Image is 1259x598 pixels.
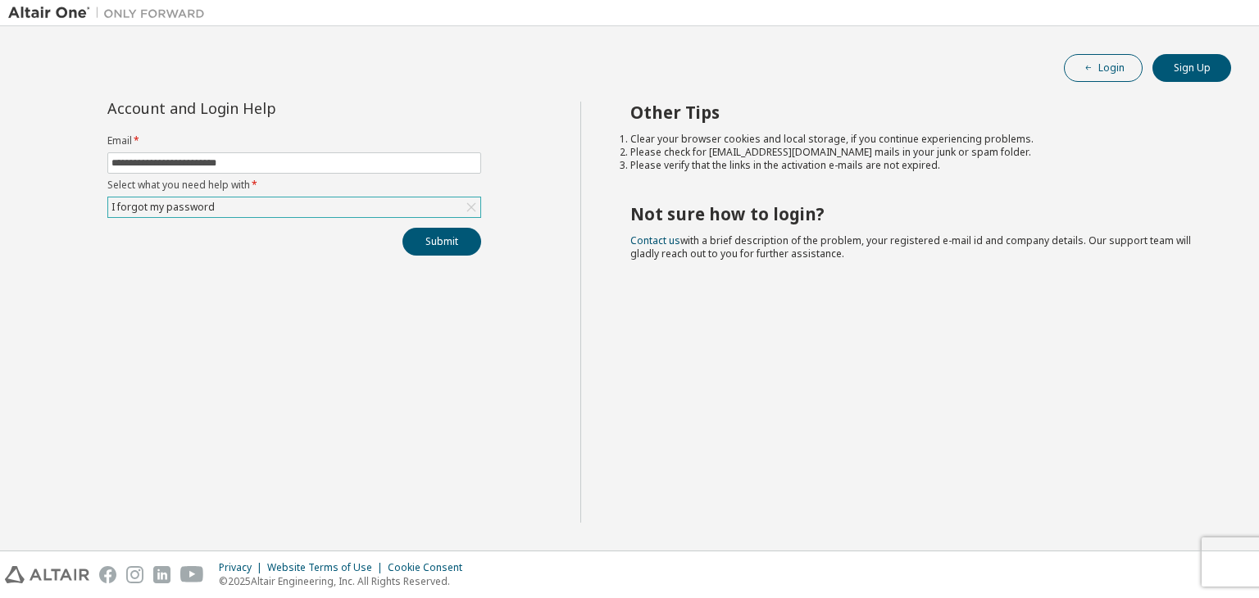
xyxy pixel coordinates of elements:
[630,233,1191,260] span: with a brief description of the problem, your registered e-mail id and company details. Our suppo...
[219,561,267,574] div: Privacy
[630,102,1202,123] h2: Other Tips
[126,566,143,583] img: instagram.svg
[107,102,407,115] div: Account and Login Help
[630,203,1202,224] h2: Not sure how to login?
[630,159,1202,172] li: Please verify that the links in the activation e-mails are not expired.
[8,5,213,21] img: Altair One
[99,566,116,583] img: facebook.svg
[630,233,680,247] a: Contact us
[107,134,481,147] label: Email
[219,574,472,588] p: © 2025 Altair Engineering, Inc. All Rights Reserved.
[630,146,1202,159] li: Please check for [EMAIL_ADDRESS][DOMAIN_NAME] mails in your junk or spam folder.
[388,561,472,574] div: Cookie Consent
[107,179,481,192] label: Select what you need help with
[109,198,217,216] div: I forgot my password
[180,566,204,583] img: youtube.svg
[402,228,481,256] button: Submit
[1064,54,1143,82] button: Login
[108,197,480,217] div: I forgot my password
[5,566,89,583] img: altair_logo.svg
[153,566,170,583] img: linkedin.svg
[1152,54,1231,82] button: Sign Up
[630,133,1202,146] li: Clear your browser cookies and local storage, if you continue experiencing problems.
[267,561,388,574] div: Website Terms of Use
